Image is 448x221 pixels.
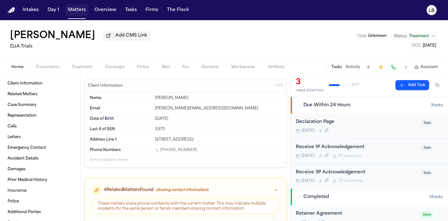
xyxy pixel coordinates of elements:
[5,79,75,89] a: Client Information
[5,154,75,164] a: Accident Details
[36,65,59,70] span: Documents
[155,127,281,132] div: 5370
[296,169,418,176] div: Receive 3P Acknowledgement
[87,83,124,88] h3: Client Information
[364,63,373,72] button: Add Task
[155,106,281,111] div: [PERSON_NAME][EMAIL_ADDRESS][DOMAIN_NAME]
[10,30,95,42] button: Edit matter name
[291,139,448,164] div: Open task: Receive 1P Acknowledgement
[104,187,153,193] span: 4 Related Matters Found
[376,63,385,72] button: Create Immediate Task
[422,145,433,151] span: Todo
[162,65,170,70] span: Mail
[421,212,433,218] span: Done
[8,113,37,118] span: Representation
[156,188,209,193] span: (sharing contact information)
[8,92,37,97] span: Related Matters
[422,170,433,176] span: Todo
[389,63,398,72] button: Make a Call
[410,43,438,49] button: Edit DOL: 2025-07-03
[8,177,47,183] span: Prior Medical History
[8,81,43,86] span: Client Information
[421,65,438,70] span: Assistant
[324,178,329,183] span: J T
[182,65,189,70] span: Fax
[429,195,443,200] span: 14 task s
[90,148,121,153] span: Phone Numbers
[90,96,151,101] dt: Name
[11,65,23,70] span: Home
[8,156,38,161] span: Accident Details
[143,4,161,16] button: Firms
[296,119,418,126] div: Declaration Page
[105,65,124,70] span: Coverage
[303,102,350,108] span: Due Within 24 Hours
[155,96,281,101] div: [PERSON_NAME]
[296,210,417,218] div: Retainer Agreement
[103,31,150,41] button: Add CMS Link
[8,102,37,108] span: Case Summary
[98,201,273,211] div: These matters share phone number(s) with the current matter. This may indicate multiple incidents...
[45,4,62,16] button: Day 1
[8,7,15,13] img: Finch Logo
[8,145,46,150] span: Emergency Contact
[346,65,360,70] button: Activity
[115,32,147,39] span: Add CMS Link
[85,178,286,198] button: 4RelatedMattersFound(sharing contact information)
[423,44,436,48] span: [DATE]
[296,144,418,151] div: Receive 1P Acknowledgement
[429,9,434,13] text: LB
[291,97,448,113] button: Due Within 24 Hours3tasks
[123,4,139,16] button: Tasks
[291,164,448,189] div: Open task: Receive 3P Acknowledgement
[431,103,443,108] span: 3 task s
[409,34,429,39] span: Treatment
[432,80,443,90] button: Hide completed tasks (⌘⇧H)
[155,148,197,153] a: Call 1 (310) 946-2978
[352,83,359,88] span: 9 / 17
[5,175,75,185] a: Prior Medical History
[10,43,150,50] h2: DJA Trials
[8,124,17,129] span: Calls
[355,33,388,39] button: Edit Type: Unknown
[20,4,41,16] button: Intakes
[422,120,433,126] span: Todo
[291,113,448,139] div: Open task: Declaration Page
[394,34,407,39] span: Status:
[155,137,281,142] div: [STREET_ADDRESS]
[164,4,192,16] button: The Flock
[92,4,119,16] button: Overview
[324,128,329,133] span: J T
[10,30,95,42] h1: [PERSON_NAME]
[8,167,26,172] span: Damages
[5,143,75,153] a: Emergency Contact
[5,111,75,121] a: Representation
[5,132,75,142] a: Letters
[8,210,41,215] span: Additional Parties
[5,186,75,196] a: Insurance
[5,89,75,99] a: Related Matters
[202,65,219,70] span: Demand
[66,4,88,16] button: Matters
[338,178,363,183] span: 3P Insurance
[302,178,315,183] span: [DATE]
[8,135,21,140] span: Letters
[5,121,75,131] a: Calls
[274,81,284,91] button: Edit
[414,65,438,70] button: Assistant
[268,65,285,70] span: Artifacts
[5,196,75,206] a: Police
[276,84,283,88] span: Edit
[291,189,448,205] button: Completed14tasks
[90,106,151,111] dt: Email
[302,154,315,159] span: [DATE]
[5,164,75,174] a: Damages
[231,65,256,70] span: Workspaces
[357,34,367,38] span: Type :
[90,137,151,142] dt: Address Line 1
